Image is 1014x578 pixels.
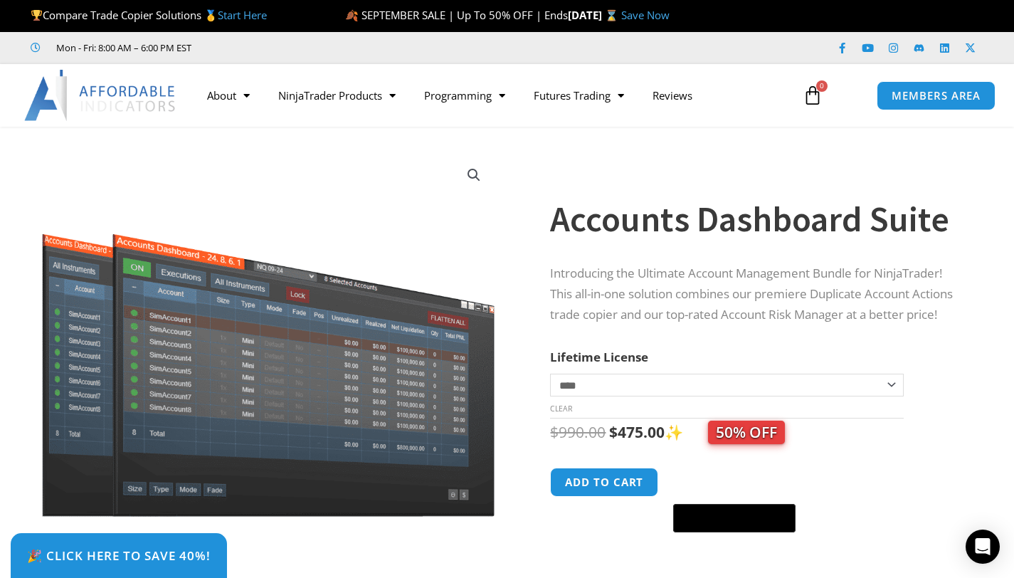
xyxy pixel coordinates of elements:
[550,422,606,442] bdi: 990.00
[708,421,785,444] span: 50% OFF
[609,422,665,442] bdi: 475.00
[345,8,568,22] span: 🍂 SEPTEMBER SALE | Up To 50% OFF | Ends
[568,8,621,22] strong: [DATE] ⌛
[31,8,267,22] span: Compare Trade Copier Solutions 🥇
[966,530,1000,564] div: Open Intercom Messenger
[519,79,638,112] a: Futures Trading
[609,422,618,442] span: $
[211,41,425,55] iframe: Customer reviews powered by Trustpilot
[877,81,995,110] a: MEMBERS AREA
[264,79,410,112] a: NinjaTrader Products
[550,404,572,414] a: Clear options
[24,70,177,121] img: LogoAI | Affordable Indicators – NinjaTrader
[193,79,264,112] a: About
[11,533,227,578] a: 🎉 Click Here to save 40%!
[550,349,648,365] label: Lifetime License
[781,75,844,116] a: 0
[31,10,42,21] img: 🏆
[550,422,559,442] span: $
[27,550,211,562] span: 🎉 Click Here to save 40%!
[550,468,658,497] button: Add to cart
[673,504,796,532] button: Buy with GPay
[550,194,966,244] h1: Accounts Dashboard Suite
[410,79,519,112] a: Programming
[665,422,785,442] span: ✨
[638,79,707,112] a: Reviews
[621,8,670,22] a: Save Now
[550,263,966,325] p: Introducing the Ultimate Account Management Bundle for NinjaTrader! This all-in-one solution comb...
[670,466,798,500] iframe: Secure express checkout frame
[816,80,828,92] span: 0
[892,90,981,101] span: MEMBERS AREA
[193,79,791,112] nav: Menu
[218,8,267,22] a: Start Here
[461,162,487,188] a: View full-screen image gallery
[53,39,191,56] span: Mon - Fri: 8:00 AM – 6:00 PM EST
